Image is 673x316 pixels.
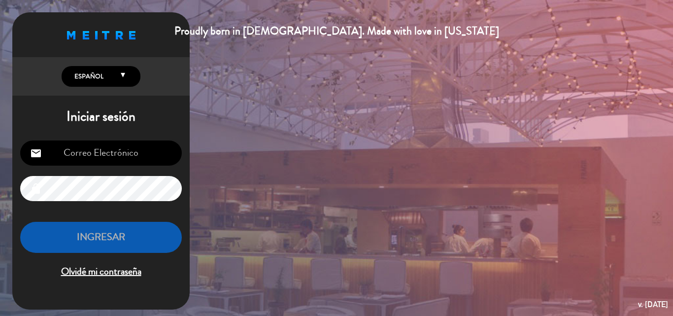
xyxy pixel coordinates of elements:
[20,222,182,253] button: INGRESAR
[72,71,103,81] span: Español
[12,108,190,125] h1: Iniciar sesión
[30,147,42,159] i: email
[20,140,182,166] input: Correo Electrónico
[638,298,668,311] div: v. [DATE]
[20,264,182,280] span: Olvidé mi contraseña
[30,183,42,195] i: lock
